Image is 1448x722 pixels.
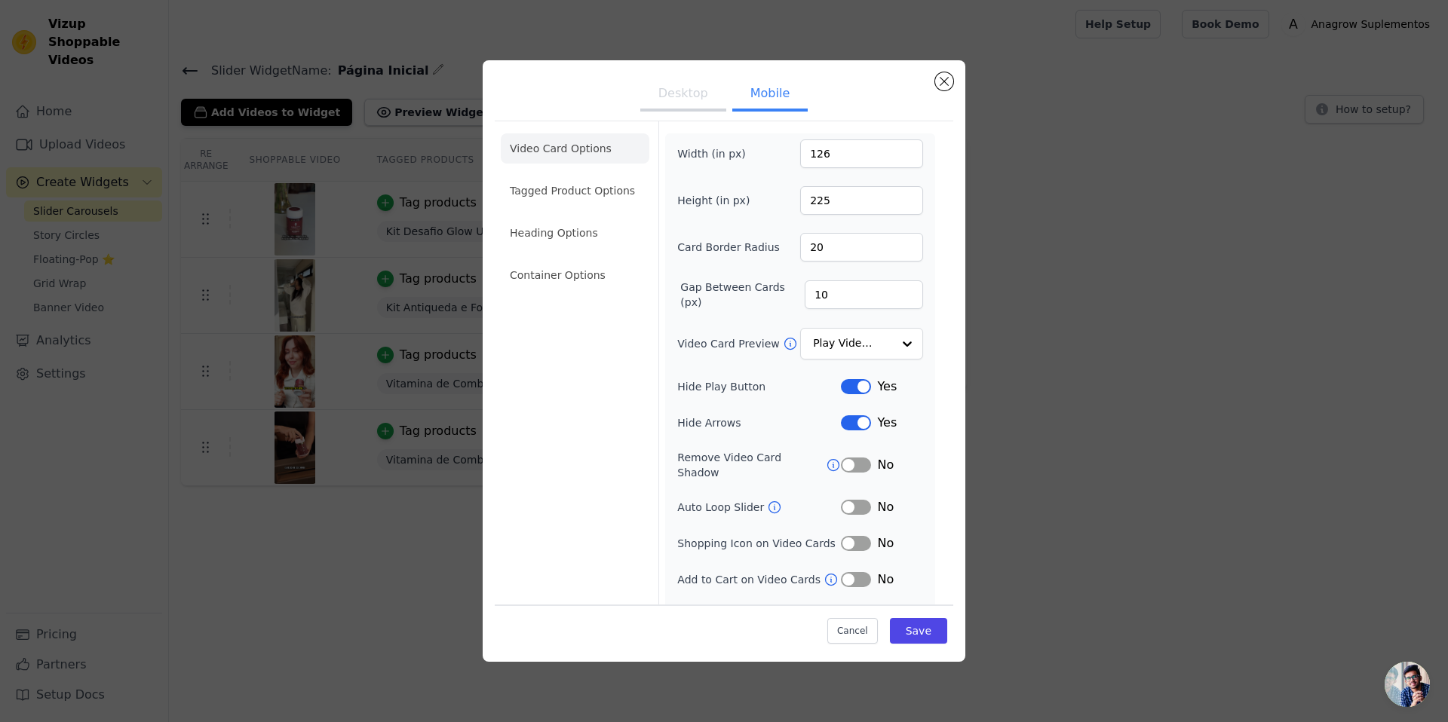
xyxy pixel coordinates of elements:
[877,456,894,474] span: No
[677,193,759,208] label: Height (in px)
[877,534,894,552] span: No
[677,536,836,551] label: Shopping Icon on Video Cards
[677,240,780,255] label: Card Border Radius
[732,78,808,112] button: Mobile
[890,618,947,644] button: Save
[677,415,841,430] label: Hide Arrows
[877,571,894,589] span: No
[1385,662,1430,707] a: Bate-papo aberto
[680,280,805,310] label: Gap Between Cards (px)
[501,133,649,164] li: Video Card Options
[677,450,826,480] label: Remove Video Card Shadow
[677,379,841,394] label: Hide Play Button
[677,146,759,161] label: Width (in px)
[935,72,953,90] button: Close modal
[677,336,782,351] label: Video Card Preview
[640,78,726,112] button: Desktop
[877,378,897,396] span: Yes
[877,498,894,516] span: No
[877,414,897,432] span: Yes
[501,260,649,290] li: Container Options
[677,500,767,515] label: Auto Loop Slider
[501,176,649,206] li: Tagged Product Options
[827,618,878,644] button: Cancel
[501,218,649,248] li: Heading Options
[677,572,824,587] label: Add to Cart on Video Cards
